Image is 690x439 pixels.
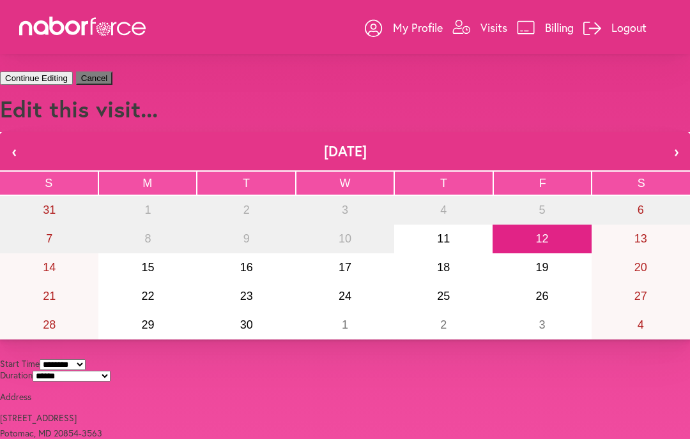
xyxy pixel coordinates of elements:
abbr: September 4, 2025 [440,204,447,216]
abbr: September 16, 2025 [240,261,253,274]
abbr: September 14, 2025 [43,261,56,274]
button: October 3, 2025 [493,311,591,339]
abbr: September 12, 2025 [536,232,549,245]
abbr: September 11, 2025 [437,232,450,245]
p: Visits [480,20,507,35]
button: September 3, 2025 [296,196,394,225]
abbr: October 1, 2025 [342,318,348,331]
abbr: September 18, 2025 [437,261,450,274]
abbr: Monday [142,177,152,190]
abbr: August 31, 2025 [43,204,56,216]
abbr: September 20, 2025 [634,261,647,274]
button: September 9, 2025 [197,225,296,253]
button: September 25, 2025 [394,282,493,311]
abbr: September 24, 2025 [339,290,351,302]
abbr: September 3, 2025 [342,204,348,216]
abbr: September 17, 2025 [339,261,351,274]
abbr: September 7, 2025 [46,232,52,245]
abbr: September 26, 2025 [536,290,549,302]
abbr: September 30, 2025 [240,318,253,331]
abbr: September 10, 2025 [339,232,351,245]
button: September 23, 2025 [197,282,296,311]
button: September 1, 2025 [98,196,197,225]
button: September 18, 2025 [394,253,493,282]
button: September 11, 2025 [394,225,493,253]
abbr: September 21, 2025 [43,290,56,302]
abbr: Friday [539,177,546,190]
button: September 10, 2025 [296,225,394,253]
abbr: September 23, 2025 [240,290,253,302]
button: [DATE] [28,132,662,170]
button: October 4, 2025 [592,311,690,339]
button: September 4, 2025 [394,196,493,225]
abbr: September 9, 2025 [243,232,250,245]
abbr: September 6, 2025 [638,204,644,216]
button: September 13, 2025 [592,225,690,253]
abbr: September 25, 2025 [437,290,450,302]
button: September 17, 2025 [296,253,394,282]
button: September 20, 2025 [592,253,690,282]
abbr: October 3, 2025 [539,318,546,331]
button: September 8, 2025 [98,225,197,253]
p: Billing [545,20,574,35]
button: September 16, 2025 [197,253,296,282]
abbr: Wednesday [340,177,351,190]
p: Logout [611,20,647,35]
abbr: September 27, 2025 [634,290,647,302]
abbr: September 22, 2025 [141,290,154,302]
abbr: Sunday [45,177,52,190]
button: September 6, 2025 [592,196,690,225]
button: September 5, 2025 [493,196,591,225]
abbr: October 4, 2025 [638,318,644,331]
abbr: September 1, 2025 [144,204,151,216]
abbr: September 28, 2025 [43,318,56,331]
button: › [662,132,690,170]
button: September 27, 2025 [592,282,690,311]
abbr: October 2, 2025 [440,318,447,331]
button: September 24, 2025 [296,282,394,311]
button: September 30, 2025 [197,311,296,339]
button: September 26, 2025 [493,282,591,311]
button: October 2, 2025 [394,311,493,339]
abbr: Tuesday [243,177,250,190]
button: October 1, 2025 [296,311,394,339]
button: September 15, 2025 [98,253,197,282]
abbr: September 13, 2025 [634,232,647,245]
abbr: Saturday [638,177,645,190]
button: September 2, 2025 [197,196,296,225]
button: September 12, 2025 [493,225,591,253]
p: My Profile [393,20,443,35]
abbr: September 19, 2025 [536,261,549,274]
abbr: September 5, 2025 [539,204,546,216]
a: Logout [583,8,647,47]
abbr: September 15, 2025 [141,261,154,274]
abbr: September 8, 2025 [144,232,151,245]
a: Visits [452,8,507,47]
abbr: September 29, 2025 [141,318,154,331]
button: September 29, 2025 [98,311,197,339]
a: Billing [517,8,574,47]
abbr: Thursday [440,177,447,190]
abbr: September 2, 2025 [243,204,250,216]
button: Cancel [76,71,113,85]
button: September 22, 2025 [98,282,197,311]
button: September 19, 2025 [493,253,591,282]
a: My Profile [365,8,443,47]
